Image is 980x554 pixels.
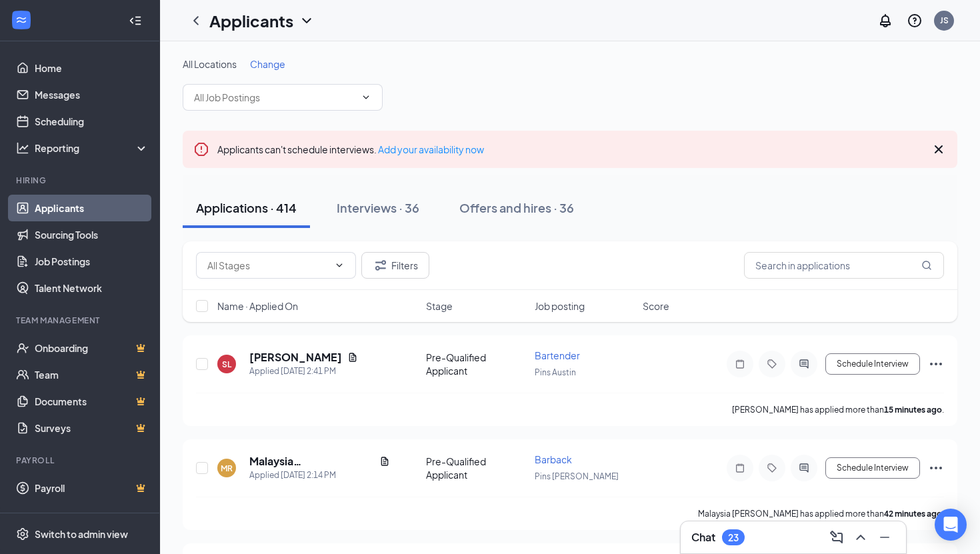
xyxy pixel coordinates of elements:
svg: ActiveChat [796,463,812,473]
div: 23 [728,532,739,543]
svg: Note [732,359,748,369]
a: PayrollCrown [35,475,149,501]
input: Search in applications [744,252,944,279]
h5: [PERSON_NAME] [249,350,342,365]
span: Change [250,58,285,70]
svg: Notifications [877,13,893,29]
svg: WorkstreamLogo [15,13,28,27]
a: TeamCrown [35,361,149,388]
div: MR [221,463,233,474]
h1: Applicants [209,9,293,32]
svg: Note [732,463,748,473]
span: Barback [535,453,572,465]
input: All Job Postings [194,90,355,105]
h3: Chat [691,530,715,545]
svg: ChevronDown [299,13,315,29]
button: Schedule Interview [825,457,920,479]
input: All Stages [207,258,329,273]
a: Messages [35,81,149,108]
svg: Document [379,456,390,467]
span: Pins [PERSON_NAME] [535,471,619,481]
h5: Malaysia [PERSON_NAME] [249,454,374,469]
div: Pre-Qualified Applicant [426,455,527,481]
b: 15 minutes ago [884,405,942,415]
button: Minimize [874,527,895,548]
button: ChevronUp [850,527,871,548]
p: [PERSON_NAME] has applied more than . [732,404,944,415]
div: Open Intercom Messenger [935,509,967,541]
span: Score [643,299,669,313]
div: Hiring [16,175,146,186]
svg: Minimize [877,529,893,545]
a: Home [35,55,149,81]
a: Applicants [35,195,149,221]
svg: Document [347,352,358,363]
a: DocumentsCrown [35,388,149,415]
svg: ChevronDown [334,260,345,271]
span: All Locations [183,58,237,70]
span: Stage [426,299,453,313]
div: JS [940,15,949,26]
svg: Filter [373,257,389,273]
div: Applied [DATE] 2:41 PM [249,365,358,378]
svg: ActiveChat [796,359,812,369]
svg: Cross [931,141,947,157]
button: Schedule Interview [825,353,920,375]
a: Talent Network [35,275,149,301]
svg: MagnifyingGlass [921,260,932,271]
div: Applied [DATE] 2:14 PM [249,469,390,482]
svg: Tag [764,359,780,369]
svg: ChevronUp [853,529,869,545]
div: Reporting [35,141,149,155]
button: ComposeMessage [826,527,847,548]
div: Interviews · 36 [337,199,419,216]
svg: Ellipses [928,356,944,372]
div: Applications · 414 [196,199,297,216]
svg: ChevronLeft [188,13,204,29]
svg: Error [193,141,209,157]
div: Switch to admin view [35,527,128,541]
b: 42 minutes ago [884,509,942,519]
div: Pre-Qualified Applicant [426,351,527,377]
div: Payroll [16,455,146,466]
span: Pins Austin [535,367,576,377]
svg: Ellipses [928,460,944,476]
span: Applicants can't schedule interviews. [217,143,484,155]
a: SurveysCrown [35,415,149,441]
a: OnboardingCrown [35,335,149,361]
svg: ComposeMessage [829,529,845,545]
svg: Analysis [16,141,29,155]
svg: Tag [764,463,780,473]
span: Job posting [535,299,585,313]
svg: Settings [16,527,29,541]
p: Malaysia [PERSON_NAME] has applied more than . [698,508,944,519]
svg: ChevronDown [361,92,371,103]
span: Bartender [535,349,580,361]
button: Filter Filters [361,252,429,279]
a: Job Postings [35,248,149,275]
svg: QuestionInfo [907,13,923,29]
div: Team Management [16,315,146,326]
a: Add your availability now [378,143,484,155]
div: Offers and hires · 36 [459,199,574,216]
a: Sourcing Tools [35,221,149,248]
svg: Collapse [129,14,142,27]
span: Name · Applied On [217,299,298,313]
div: SL [222,359,231,370]
a: Scheduling [35,108,149,135]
